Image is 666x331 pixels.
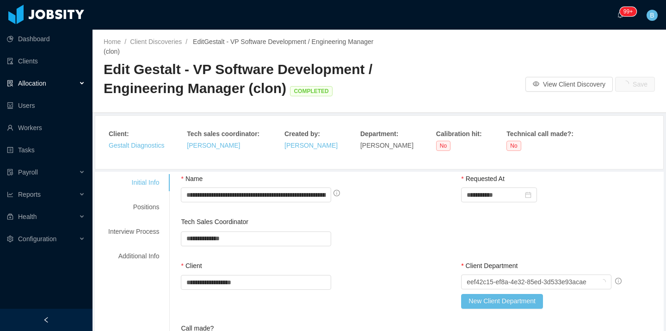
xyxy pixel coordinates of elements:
strong: Department : [360,130,398,137]
span: No [506,141,521,151]
span: Client Department [466,262,518,269]
label: Requested At [461,175,505,182]
div: Positions [97,199,170,216]
a: Client Discoveries [130,38,182,45]
a: icon: profileTasks [7,141,85,159]
span: / [185,38,187,45]
button: icon: loadingSave [615,77,655,92]
span: / [124,38,126,45]
i: icon: calendar [525,192,531,198]
i: icon: medicine-box [7,213,13,220]
span: Health [18,213,37,220]
label: Client [181,262,202,269]
strong: Technical call made? : [506,130,573,137]
span: No [436,141,450,151]
span: Edit Gestalt - VP Software Development / Engineering Manager (clon) [104,62,372,96]
span: Reports [18,191,41,198]
div: Initial Info [97,174,170,191]
a: icon: auditClients [7,52,85,70]
a: Home [104,38,121,45]
div: Additional Info [97,248,170,265]
span: info-circle [333,190,340,196]
a: Gestalt Diagnostics [109,142,165,149]
span: B [650,10,654,21]
span: [PERSON_NAME] [360,142,413,149]
a: [PERSON_NAME] [284,142,338,149]
input: Name [181,187,331,202]
i: icon: line-chart [7,191,13,198]
i: icon: solution [7,80,13,87]
label: Name [181,175,203,182]
button: icon: eyeView Client Discovery [525,77,613,92]
span: COMPLETED [290,86,332,96]
i: icon: loading [600,279,606,286]
a: Gestalt - VP Software Development / Engineering Manager (clon) [104,38,373,55]
a: [PERSON_NAME] [187,142,240,149]
span: Edit [104,38,373,55]
a: icon: userWorkers [7,119,85,137]
strong: Client : [109,130,129,137]
div: eef42c15-ef8a-4e32-85ed-3d533e93acae [467,275,586,289]
sup: 245 [620,7,636,16]
a: icon: pie-chartDashboard [7,30,85,48]
i: icon: setting [7,236,13,242]
strong: Calibration hit : [436,130,482,137]
span: Allocation [18,80,46,87]
i: icon: bell [617,12,623,18]
span: info-circle [615,278,622,284]
span: Configuration [18,235,56,243]
div: Interview Process [97,223,170,240]
span: Payroll [18,169,38,176]
strong: Tech sales coordinator : [187,130,259,137]
a: icon: robotUsers [7,96,85,115]
strong: Created by : [284,130,320,137]
i: icon: file-protect [7,169,13,175]
button: New Client Department [461,294,543,309]
label: Tech Sales Coordinator [181,218,248,225]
